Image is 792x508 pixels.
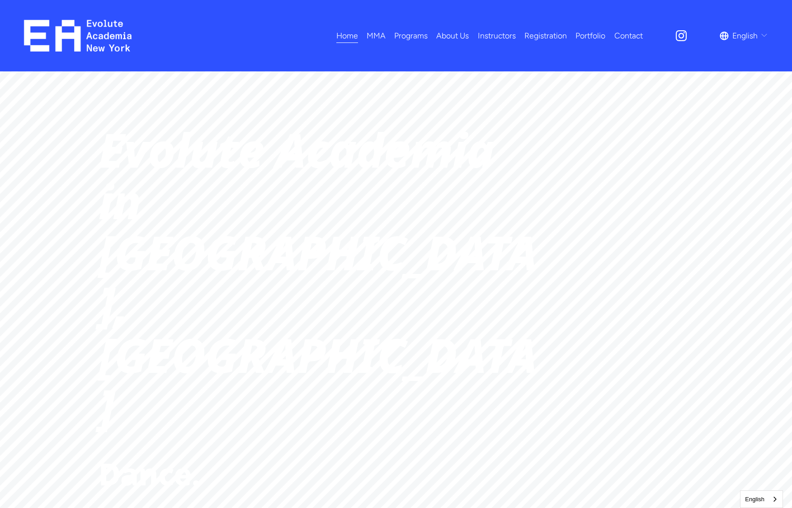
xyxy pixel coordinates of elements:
a: folder dropdown [367,28,386,43]
a: Home [336,28,358,43]
a: Instructors [478,28,516,43]
span: Dance. [99,453,200,494]
a: Registration [524,28,567,43]
a: English [740,491,783,508]
span: Programs [394,28,428,43]
span: English [732,28,758,43]
span: MMA [367,28,386,43]
em: Evolute Academia in [GEOGRAPHIC_DATA], [GEOGRAPHIC_DATA] [99,118,537,438]
aside: Language selected: English [740,490,783,508]
a: folder dropdown [394,28,428,43]
a: About Us [436,28,469,43]
div: language picker [720,28,768,43]
a: Instagram [674,29,688,42]
a: Portfolio [575,28,605,43]
img: EA [24,20,132,52]
a: Contact [614,28,643,43]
